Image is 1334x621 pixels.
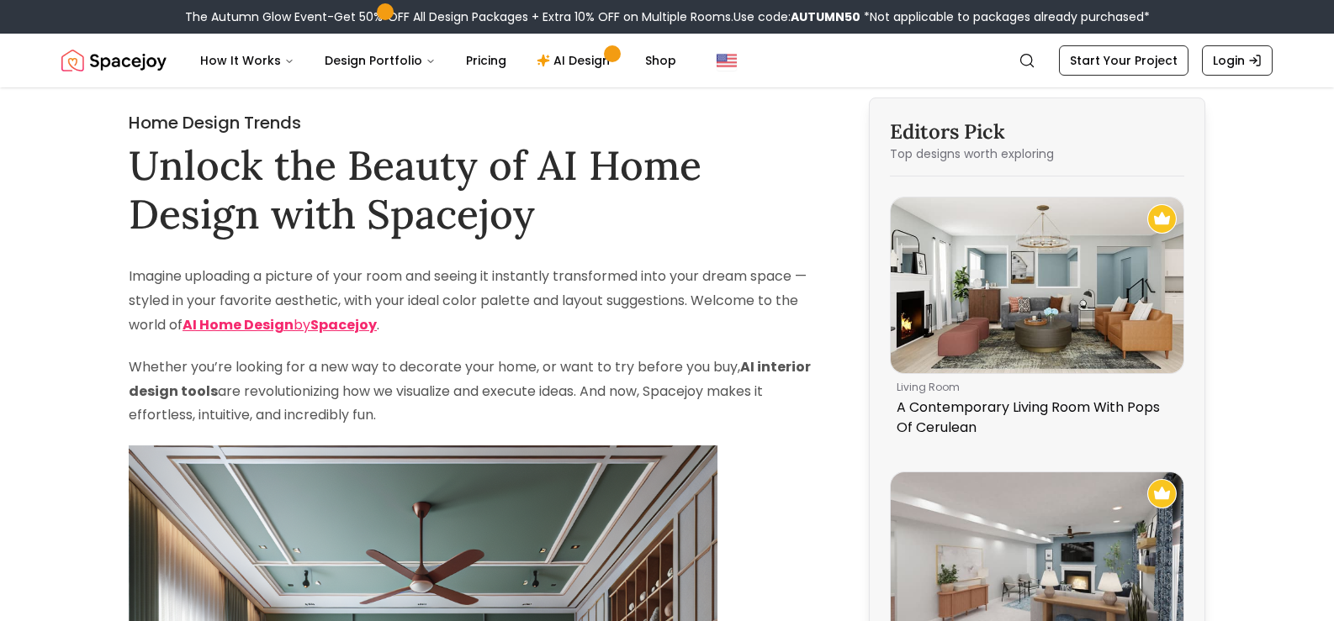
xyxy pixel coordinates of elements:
a: Shop [632,44,690,77]
a: Pricing [453,44,520,77]
img: A Contemporary Living Room With Pops Of Cerulean [891,197,1183,373]
a: A Contemporary Living Room With Pops Of CeruleanRecommended Spacejoy Design - A Contemporary Livi... [890,197,1184,445]
img: United States [717,50,737,71]
button: Design Portfolio [311,44,449,77]
img: Recommended Spacejoy Design - Transitional Coastal Living Room with Curtains [1147,479,1177,508]
nav: Main [187,44,690,77]
strong: AI Home Design [183,315,294,334]
p: Imagine uploading a picture of your room and seeing it instantly transformed into your dream spac... [129,265,825,337]
a: Login [1202,45,1273,76]
div: The Autumn Glow Event-Get 50% OFF All Design Packages + Extra 10% OFF on Multiple Rooms. [185,8,1150,25]
p: living room [897,381,1171,394]
h1: Unlock the Beauty of AI Home Design with Spacejoy [129,141,825,238]
h2: Home Design Trends [129,111,825,134]
nav: Global [61,34,1273,87]
p: A Contemporary Living Room With Pops Of Cerulean [897,397,1171,438]
p: Top designs worth exploring [890,145,1184,162]
a: AI Design [523,44,628,77]
strong: AI interior design tools [129,357,811,401]
button: How It Works [187,44,308,77]
b: AUTUMN50 [791,8,860,25]
span: Use code: [733,8,860,25]
a: Spacejoy [61,44,167,77]
strong: Spacejoy [310,315,377,334]
p: Whether you’re looking for a new way to decorate your home, or want to try before you buy, are re... [129,355,825,428]
span: *Not applicable to packages already purchased* [860,8,1150,25]
a: Start Your Project [1059,45,1188,76]
a: AI Home DesignbySpacejoy [183,315,377,334]
h3: Editors Pick [890,118,1184,145]
img: Spacejoy Logo [61,44,167,77]
img: Recommended Spacejoy Design - A Contemporary Living Room With Pops Of Cerulean [1147,204,1177,234]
